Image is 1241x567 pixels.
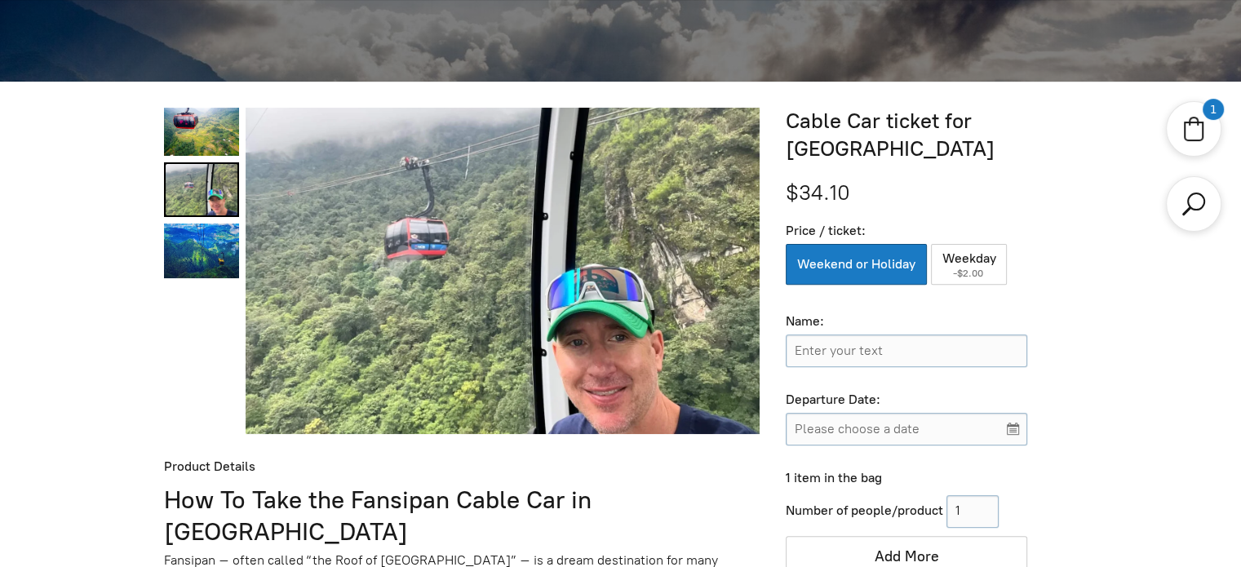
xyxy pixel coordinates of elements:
h1: How To Take the Fansipan Cable Car in [GEOGRAPHIC_DATA] [164,484,760,547]
label: Weekday [931,244,1008,285]
input: 1 [946,495,999,528]
a: Cable Car ticket for Fansipan Peak 2 [164,224,239,278]
input: Please choose a date [786,413,1027,445]
span: Add More [875,547,939,565]
div: Price / ticket: [786,223,1027,240]
div: Departure Date: [786,392,1027,409]
a: Search products [1179,189,1208,219]
a: Cable Car ticket for Fansipan Peak 0 [164,108,239,156]
span: 1 item in the bag [786,470,882,485]
div: Shopping cart [1166,101,1221,157]
span: Number of people/product [786,503,943,518]
img: Cable Car ticket for Fansipan Peak [245,78,760,464]
span: $34.10 [786,179,850,206]
span: -$2.00 [953,268,986,279]
div: Name: [786,313,1027,330]
h1: Cable Car ticket for [GEOGRAPHIC_DATA] [786,108,1077,163]
a: Cable Car ticket for Fansipan Peak 1 [164,162,239,217]
div: Product Details [164,458,760,476]
input: Name: [786,334,1027,367]
div: 1 [1203,100,1223,119]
